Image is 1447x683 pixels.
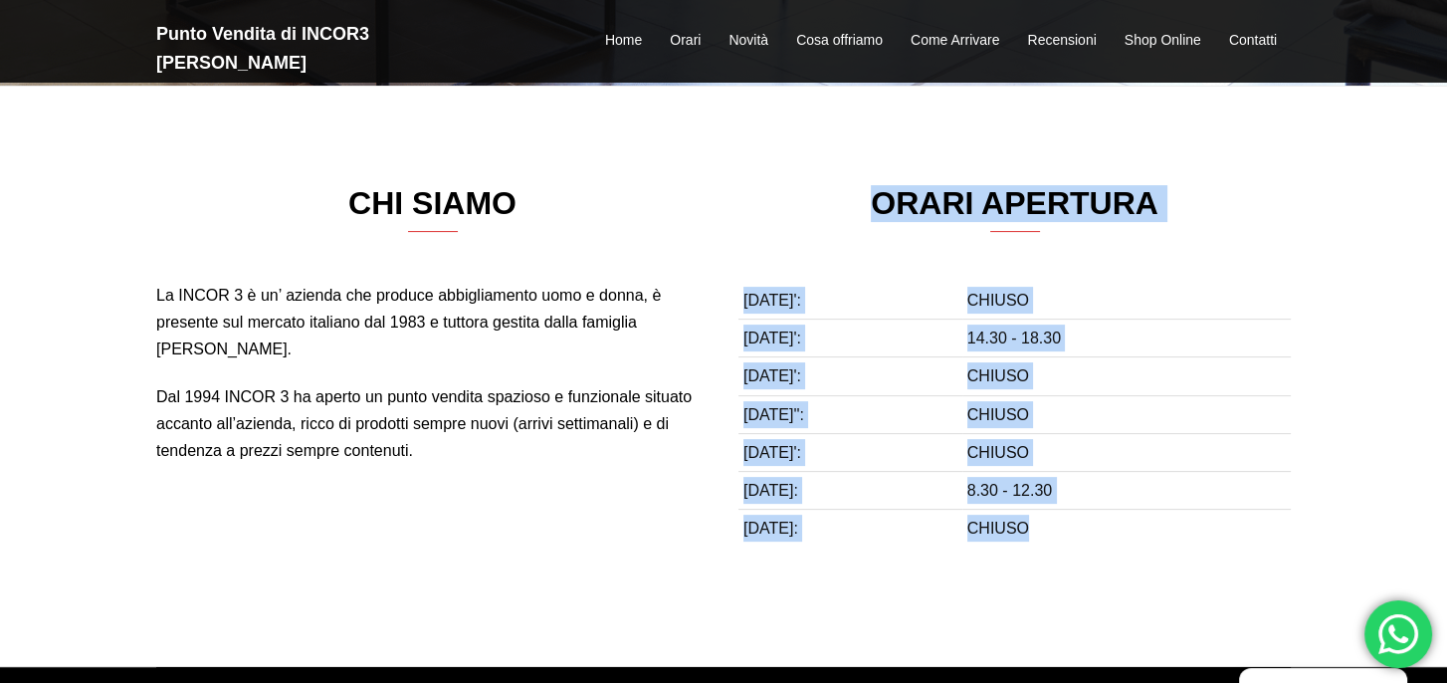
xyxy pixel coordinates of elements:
a: Novità [728,29,768,53]
td: [DATE]': [738,357,962,395]
h3: CHI SIAMO [156,185,709,232]
td: [DATE]: [738,471,962,509]
td: CHIUSO [962,357,1291,395]
a: Home [605,29,642,53]
td: [DATE]'': [738,395,962,433]
a: Recensioni [1027,29,1096,53]
td: [DATE]': [738,433,962,471]
td: CHIUSO [962,395,1291,433]
td: [DATE]': [738,320,962,357]
td: 14.30 - 18.30 [962,320,1291,357]
td: [DATE]: [738,510,962,548]
td: CHIUSO [962,282,1291,320]
p: Dal 1994 INCOR 3 ha aperto un punto vendita spazioso e funzionale situato accanto all’azienda, ri... [156,383,709,465]
td: CHIUSO [962,510,1291,548]
a: Orari [670,29,701,53]
h2: Punto Vendita di INCOR3 [PERSON_NAME] [156,20,515,78]
td: 8.30 - 12.30 [962,471,1291,509]
div: 'Hai [1364,600,1432,668]
h3: ORARI APERTURA [738,185,1291,232]
a: Cosa offriamo [796,29,883,53]
td: [DATE]': [738,282,962,320]
a: Contatti [1229,29,1277,53]
a: Come Arrivare [911,29,999,53]
td: CHIUSO [962,433,1291,471]
a: Shop Online [1125,29,1201,53]
p: La INCOR 3 è un’ azienda che produce abbigliamento uomo e donna, è presente sul mercato italiano ... [156,282,709,363]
